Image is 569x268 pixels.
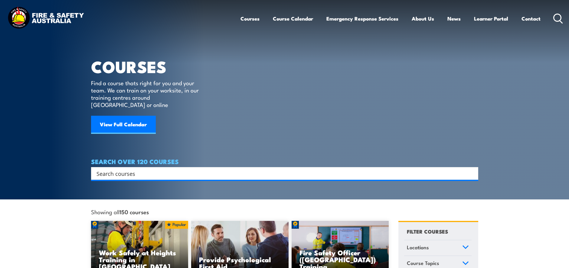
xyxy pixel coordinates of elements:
a: Locations [404,240,472,256]
h4: SEARCH OVER 120 COURSES [91,158,478,165]
span: Showing all [91,208,149,215]
a: Courses [240,11,260,27]
span: Course Topics [407,259,439,267]
a: Course Calendar [273,11,313,27]
a: Emergency Response Services [326,11,398,27]
a: View Full Calendar [91,116,156,134]
a: About Us [412,11,434,27]
strong: 150 courses [119,208,149,216]
form: Search form [98,169,466,178]
span: Locations [407,243,429,251]
button: Search magnifier button [468,169,476,178]
input: Search input [96,169,465,178]
h1: COURSES [91,59,208,73]
a: Learner Portal [474,11,508,27]
a: News [447,11,461,27]
h4: FILTER COURSES [407,227,448,235]
a: Contact [522,11,541,27]
p: Find a course thats right for you and your team. We can train on your worksite, in our training c... [91,79,201,108]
